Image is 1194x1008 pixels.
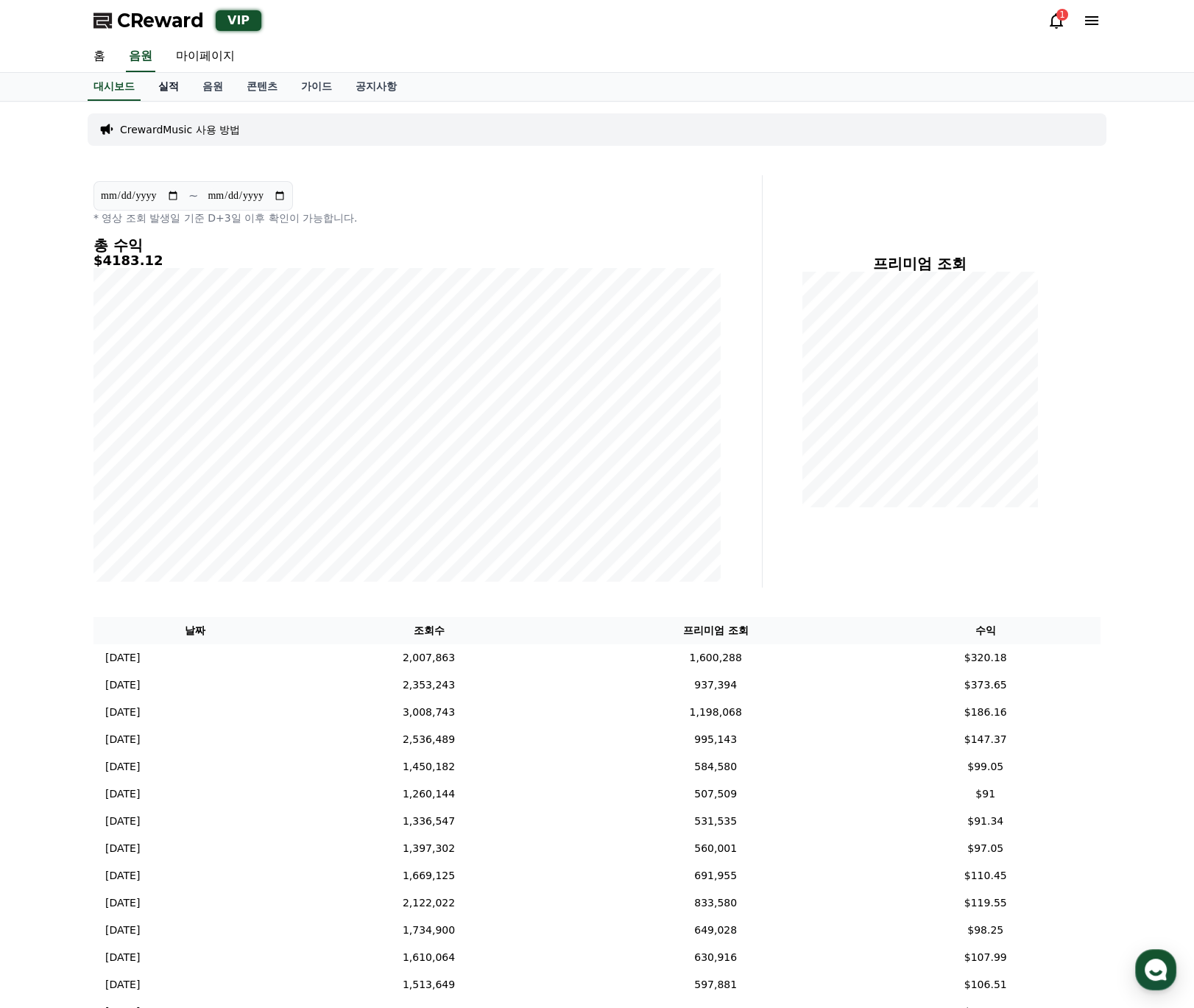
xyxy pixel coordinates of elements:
td: 584,580 [561,753,870,780]
a: 실적 [146,73,191,101]
th: 날짜 [93,617,297,644]
a: 콘텐츠 [235,73,289,101]
td: 1,669,125 [297,862,561,889]
p: [DATE] [105,977,140,993]
td: $373.65 [870,672,1101,699]
td: 1,600,288 [561,644,870,672]
p: [DATE] [105,950,140,965]
p: [DATE] [105,814,140,829]
p: [DATE] [105,868,140,884]
a: 음원 [191,73,235,101]
td: 2,007,863 [297,644,561,672]
th: 조회수 [297,617,561,644]
a: 가이드 [289,73,344,101]
td: $320.18 [870,644,1101,672]
span: 홈 [46,489,55,501]
td: $91 [870,780,1101,808]
td: $119.55 [870,889,1101,917]
td: 995,143 [561,726,870,753]
p: * 영상 조회 발생일 기준 D+3일 이후 확인이 가능합니다. [93,211,721,225]
td: 937,394 [561,672,870,699]
td: 3,008,743 [297,699,561,726]
span: 대화 [135,490,152,501]
td: $147.37 [870,726,1101,753]
p: [DATE] [105,759,140,775]
td: $99.05 [870,753,1101,780]
td: 833,580 [561,889,870,917]
td: 2,536,489 [297,726,561,753]
p: [DATE] [105,732,140,747]
a: 대화 [97,467,190,504]
td: 1,610,064 [297,944,561,971]
td: $186.16 [870,699,1101,726]
p: [DATE] [105,677,140,693]
span: 설정 [227,489,245,501]
td: $91.34 [870,808,1101,835]
td: 1,734,900 [297,917,561,944]
h4: 총 수익 [93,237,721,253]
td: 1,198,068 [561,699,870,726]
a: 설정 [190,467,283,504]
a: 홈 [4,467,97,504]
td: $106.51 [870,971,1101,998]
div: VIP [216,10,261,31]
div: 1 [1056,9,1068,21]
td: 630,916 [561,944,870,971]
p: [DATE] [105,786,140,802]
a: 1 [1048,12,1065,29]
td: 649,028 [561,917,870,944]
td: $107.99 [870,944,1101,971]
p: ~ [188,187,198,205]
td: 597,881 [561,971,870,998]
td: $110.45 [870,862,1101,889]
a: 대시보드 [88,73,141,101]
td: $97.05 [870,835,1101,862]
h4: 프리미엄 조회 [774,255,1065,272]
a: CrewardMusic 사용 방법 [120,122,240,137]
p: [DATE] [105,650,140,666]
td: $98.25 [870,917,1101,944]
td: 1,336,547 [297,808,561,835]
td: 691,955 [561,862,870,889]
a: 마이페이지 [164,41,247,72]
a: CReward [93,9,204,32]
td: 1,260,144 [297,780,561,808]
td: 2,122,022 [297,889,561,917]
p: [DATE] [105,895,140,911]
a: 공지사항 [344,73,409,101]
span: CReward [117,9,204,32]
td: 1,397,302 [297,835,561,862]
th: 수익 [870,617,1101,644]
a: 홈 [82,41,117,72]
td: 1,513,649 [297,971,561,998]
td: 531,535 [561,808,870,835]
p: [DATE] [105,841,140,856]
td: 1,450,182 [297,753,561,780]
td: 560,001 [561,835,870,862]
p: [DATE] [105,923,140,938]
h5: $4183.12 [93,253,721,268]
td: 2,353,243 [297,672,561,699]
th: 프리미엄 조회 [561,617,870,644]
a: 음원 [126,41,155,72]
p: [DATE] [105,705,140,720]
td: 507,509 [561,780,870,808]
